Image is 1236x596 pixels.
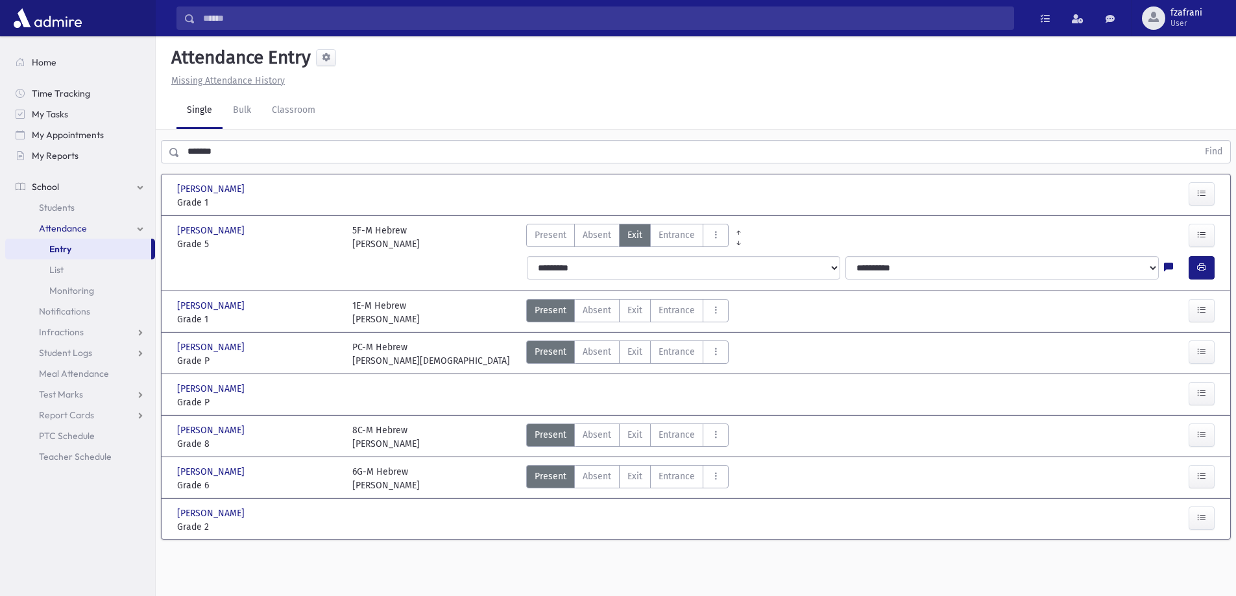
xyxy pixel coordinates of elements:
span: Grade 1 [177,196,339,209]
span: My Reports [32,150,79,161]
a: Missing Attendance History [166,75,285,86]
a: Infractions [5,322,155,342]
span: Infractions [39,326,84,338]
a: Home [5,52,155,73]
span: Test Marks [39,388,83,400]
a: List [5,259,155,280]
div: AttTypes [526,340,729,368]
a: My Reports [5,145,155,166]
div: AttTypes [526,299,729,326]
span: Entrance [659,228,695,242]
span: User [1170,18,1202,29]
span: PTC Schedule [39,430,95,442]
a: My Tasks [5,104,155,125]
div: AttTypes [526,423,729,451]
span: Entrance [659,304,695,317]
span: Grade 6 [177,479,339,492]
span: Grade 8 [177,437,339,451]
span: Time Tracking [32,88,90,99]
span: List [49,264,64,276]
a: School [5,176,155,197]
a: Meal Attendance [5,363,155,384]
a: Time Tracking [5,83,155,104]
span: Absent [583,470,611,483]
span: Entrance [659,428,695,442]
span: Attendance [39,222,87,234]
a: Notifications [5,301,155,322]
div: 5F-M Hebrew [PERSON_NAME] [352,224,420,251]
span: Notifications [39,305,90,317]
span: Exit [627,304,642,317]
div: PC-M Hebrew [PERSON_NAME][DEMOGRAPHIC_DATA] [352,340,510,368]
span: Present [535,470,566,483]
span: Grade 5 [177,237,339,251]
div: AttTypes [526,224,729,251]
span: [PERSON_NAME] [177,382,247,396]
span: Present [535,428,566,442]
h5: Attendance Entry [166,47,311,69]
div: 8C-M Hebrew [PERSON_NAME] [352,423,420,451]
a: My Appointments [5,125,155,145]
a: Test Marks [5,384,155,405]
span: [PERSON_NAME] [177,465,247,479]
span: fzafrani [1170,8,1202,18]
span: Grade P [177,396,339,409]
a: Attendance [5,218,155,239]
span: [PERSON_NAME] [177,507,247,520]
span: Present [535,304,566,317]
span: Absent [583,228,611,242]
span: [PERSON_NAME] [177,299,247,313]
span: Students [39,202,75,213]
span: Exit [627,428,642,442]
span: Meal Attendance [39,368,109,379]
a: Classroom [261,93,326,129]
span: Grade P [177,354,339,368]
span: Home [32,56,56,68]
a: Report Cards [5,405,155,425]
span: Grade 1 [177,313,339,326]
a: Entry [5,239,151,259]
a: Student Logs [5,342,155,363]
span: School [32,181,59,193]
span: Entry [49,243,71,255]
span: Exit [627,470,642,483]
span: Entrance [659,345,695,359]
span: My Appointments [32,129,104,141]
span: Monitoring [49,285,94,296]
span: Entrance [659,470,695,483]
span: Present [535,345,566,359]
a: Monitoring [5,280,155,301]
span: Exit [627,228,642,242]
a: Single [176,93,223,129]
span: [PERSON_NAME] [177,340,247,354]
span: Absent [583,428,611,442]
a: Teacher Schedule [5,446,155,467]
span: Report Cards [39,409,94,421]
div: 1E-M Hebrew [PERSON_NAME] [352,299,420,326]
u: Missing Attendance History [171,75,285,86]
a: PTC Schedule [5,425,155,446]
span: Student Logs [39,347,92,359]
span: [PERSON_NAME] [177,423,247,437]
span: [PERSON_NAME] [177,224,247,237]
button: Find [1197,141,1230,163]
span: Grade 2 [177,520,339,534]
img: AdmirePro [10,5,85,31]
span: [PERSON_NAME] [177,182,247,196]
input: Search [195,6,1013,30]
span: My Tasks [32,108,68,120]
span: Absent [583,345,611,359]
span: Present [535,228,566,242]
div: 6G-M Hebrew [PERSON_NAME] [352,465,420,492]
span: Exit [627,345,642,359]
a: Students [5,197,155,218]
span: Teacher Schedule [39,451,112,462]
span: Absent [583,304,611,317]
div: AttTypes [526,465,729,492]
a: Bulk [223,93,261,129]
